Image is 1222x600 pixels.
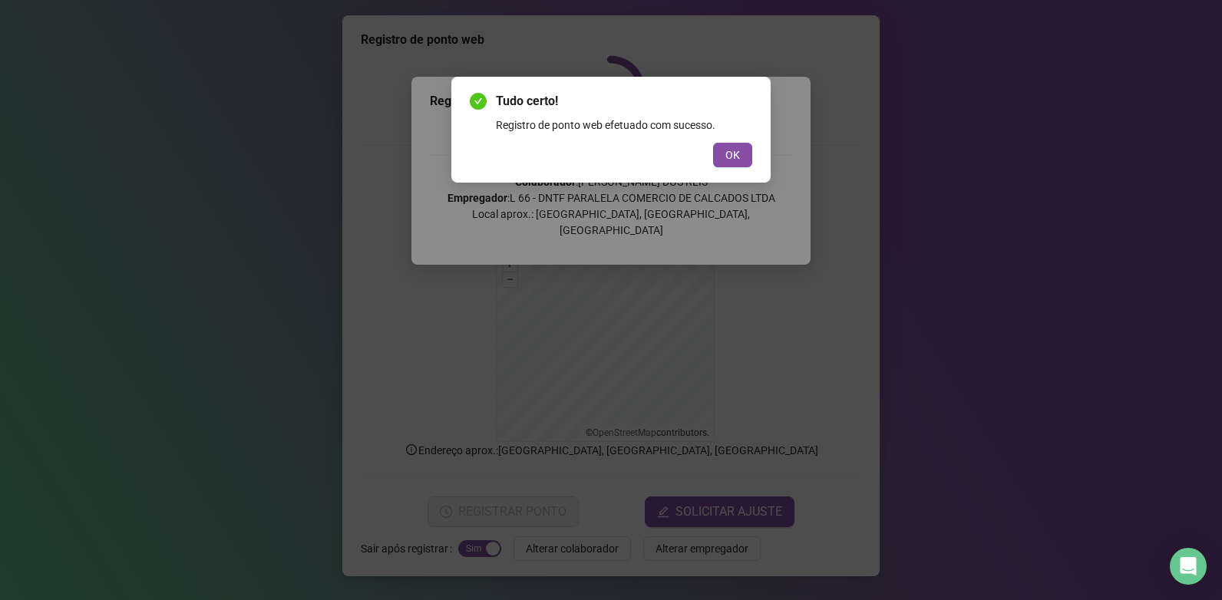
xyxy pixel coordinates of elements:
span: check-circle [470,93,487,110]
div: Open Intercom Messenger [1170,548,1207,585]
span: Tudo certo! [496,92,752,110]
div: Registro de ponto web efetuado com sucesso. [496,117,752,134]
button: OK [713,143,752,167]
span: OK [725,147,740,163]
